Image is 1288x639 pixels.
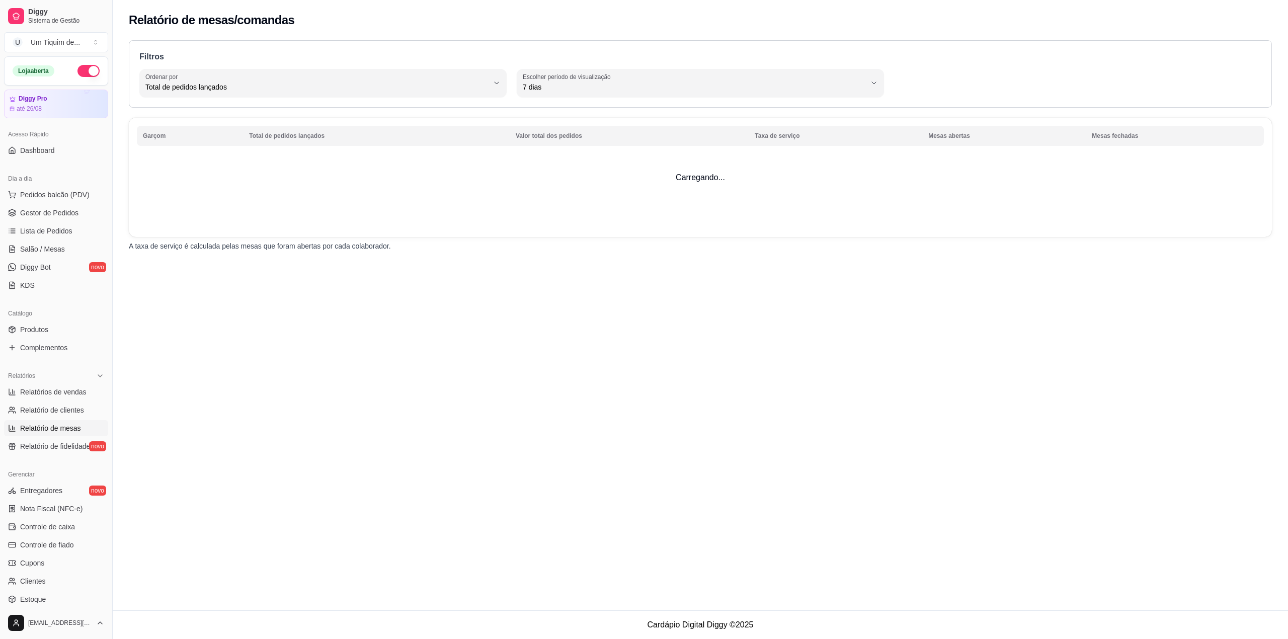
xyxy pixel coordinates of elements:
[4,340,108,356] a: Complementos
[4,402,108,418] a: Relatório de clientes
[20,387,87,397] span: Relatórios de vendas
[4,142,108,158] a: Dashboard
[28,619,92,627] span: [EMAIL_ADDRESS][DOMAIN_NAME]
[20,540,74,550] span: Controle de fiado
[4,573,108,589] a: Clientes
[4,205,108,221] a: Gestor de Pedidos
[20,441,90,451] span: Relatório de fidelidade
[20,226,72,236] span: Lista de Pedidos
[4,466,108,483] div: Gerenciar
[139,69,507,97] button: Ordenar porTotal de pedidos lançados
[4,483,108,499] a: Entregadoresnovo
[517,69,884,97] button: Escolher período de visualização7 dias
[20,405,84,415] span: Relatório de clientes
[4,241,108,257] a: Salão / Mesas
[20,262,51,272] span: Diggy Bot
[145,72,181,81] label: Ordenar por
[20,576,46,586] span: Clientes
[129,118,1272,237] td: Carregando...
[20,208,78,218] span: Gestor de Pedidos
[31,37,80,47] div: Um Tiquim de ...
[129,12,294,28] h2: Relatório de mesas/comandas
[145,82,489,92] span: Total de pedidos lançados
[4,4,108,28] a: DiggySistema de Gestão
[20,504,83,514] span: Nota Fiscal (NFC-e)
[8,372,35,380] span: Relatórios
[19,95,47,103] article: Diggy Pro
[4,555,108,571] a: Cupons
[4,519,108,535] a: Controle de caixa
[4,438,108,454] a: Relatório de fidelidadenovo
[523,82,866,92] span: 7 dias
[4,591,108,607] a: Estoque
[4,501,108,517] a: Nota Fiscal (NFC-e)
[20,280,35,290] span: KDS
[13,37,23,47] span: U
[20,558,44,568] span: Cupons
[28,17,104,25] span: Sistema de Gestão
[113,610,1288,639] footer: Cardápio Digital Diggy © 2025
[4,420,108,436] a: Relatório de mesas
[20,343,67,353] span: Complementos
[20,522,75,532] span: Controle de caixa
[4,187,108,203] button: Pedidos balcão (PDV)
[17,105,42,113] article: até 26/08
[28,8,104,17] span: Diggy
[4,277,108,293] a: KDS
[77,65,100,77] button: Alterar Status
[4,223,108,239] a: Lista de Pedidos
[20,594,46,604] span: Estoque
[20,423,81,433] span: Relatório de mesas
[4,611,108,635] button: [EMAIL_ADDRESS][DOMAIN_NAME]
[4,171,108,187] div: Dia a dia
[20,486,62,496] span: Entregadores
[4,126,108,142] div: Acesso Rápido
[20,325,48,335] span: Produtos
[20,145,55,155] span: Dashboard
[139,51,1261,63] p: Filtros
[4,90,108,118] a: Diggy Proaté 26/08
[523,72,614,81] label: Escolher período de visualização
[20,190,90,200] span: Pedidos balcão (PDV)
[129,241,1272,251] p: A taxa de serviço é calculada pelas mesas que foram abertas por cada colaborador.
[20,244,65,254] span: Salão / Mesas
[4,537,108,553] a: Controle de fiado
[13,65,54,76] div: Loja aberta
[4,384,108,400] a: Relatórios de vendas
[4,32,108,52] button: Select a team
[4,305,108,322] div: Catálogo
[4,322,108,338] a: Produtos
[4,259,108,275] a: Diggy Botnovo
